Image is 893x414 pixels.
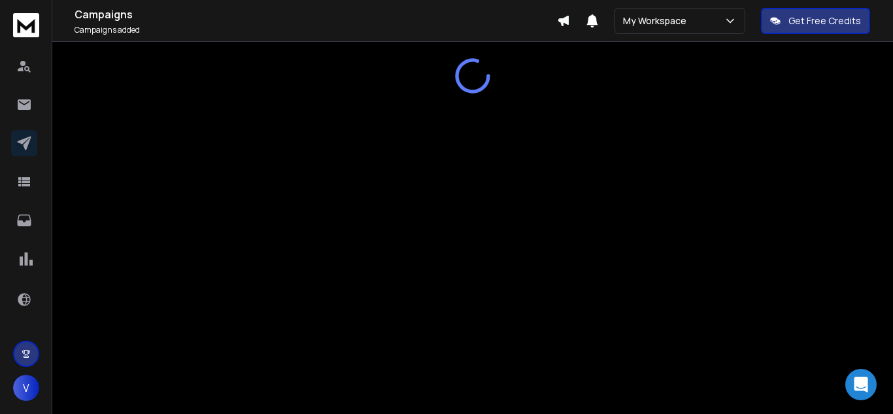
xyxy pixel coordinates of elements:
h1: Campaigns [75,7,557,22]
div: Open Intercom Messenger [845,369,877,400]
button: Get Free Credits [761,8,870,34]
button: V [13,375,39,401]
p: My Workspace [623,14,692,27]
p: Get Free Credits [788,14,861,27]
img: logo [13,13,39,37]
p: Campaigns added [75,25,557,35]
